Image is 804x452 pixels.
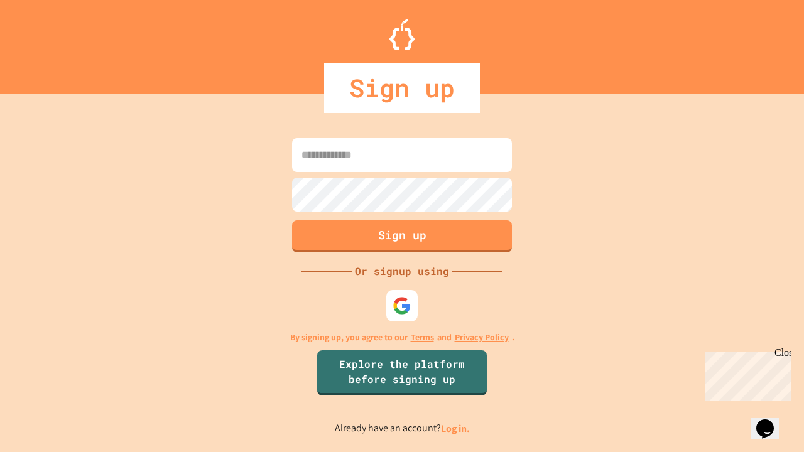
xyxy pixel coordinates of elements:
[411,331,434,344] a: Terms
[700,347,791,401] iframe: chat widget
[317,350,487,395] a: Explore the platform before signing up
[324,63,480,113] div: Sign up
[389,19,415,50] img: Logo.svg
[5,5,87,80] div: Chat with us now!Close
[292,220,512,252] button: Sign up
[290,331,514,344] p: By signing up, you agree to our and .
[393,296,411,315] img: google-icon.svg
[455,331,509,344] a: Privacy Policy
[441,422,470,435] a: Log in.
[751,402,791,439] iframe: chat widget
[335,421,470,436] p: Already have an account?
[352,264,452,279] div: Or signup using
